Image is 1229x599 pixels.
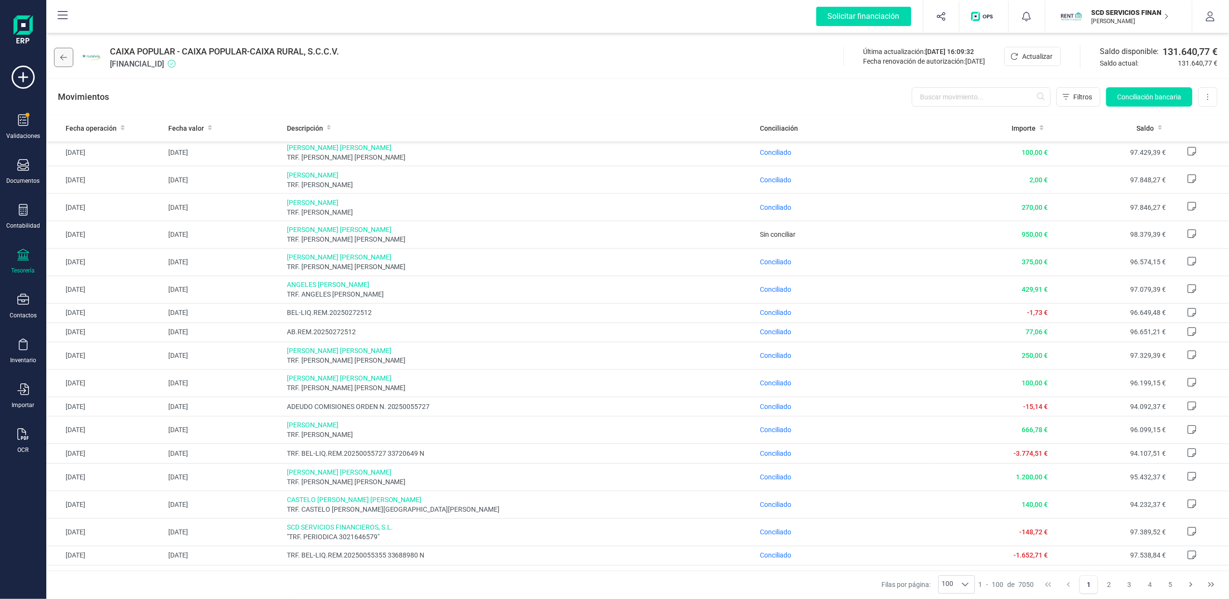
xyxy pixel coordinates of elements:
span: Conciliado [760,328,791,336]
span: Conciliado [760,426,791,434]
span: 950,00 € [1022,231,1048,239]
span: -148,72 € [1019,529,1048,536]
td: [DATE] [164,546,283,565]
td: [DATE] [164,565,283,593]
span: [FINANCIAL_ID] [110,58,339,70]
td: [DATE] [164,138,283,166]
span: [DATE] 16:09:32 [925,48,974,55]
span: [PERSON_NAME] [PERSON_NAME] [287,143,752,152]
span: TRF. [PERSON_NAME] [287,207,752,217]
td: 97.329,39 € [1052,342,1170,370]
span: [PERSON_NAME] [PERSON_NAME] [287,468,752,477]
span: Conciliado [760,380,791,387]
button: Actualizar [1004,47,1061,66]
span: 77,06 € [1026,328,1048,336]
img: SC [1061,6,1082,27]
span: [PERSON_NAME] [PERSON_NAME] [287,346,752,356]
div: Importar [12,401,35,409]
p: [PERSON_NAME] [1092,17,1169,25]
span: 100,00 € [1022,380,1048,387]
span: BEL-LIQ.REM.20250272512 [287,308,752,318]
span: Conciliación bancaria [1117,92,1181,102]
span: 100 [939,576,956,593]
span: Conciliado [760,176,791,184]
p: SCD SERVICIOS FINANCIEROS SL [1092,8,1169,17]
button: Page 3 [1121,575,1139,594]
td: [DATE] [164,463,283,491]
td: [DATE] [46,303,164,323]
td: [DATE] [46,518,164,546]
button: First Page [1039,575,1057,594]
div: Última actualización: [863,47,985,56]
td: [DATE] [46,342,164,370]
span: 7050 [1019,580,1034,589]
div: Inventario [10,356,36,364]
div: Contabilidad [6,222,40,230]
td: [DATE] [164,166,283,193]
td: [DATE] [164,370,283,397]
span: 666,78 € [1022,426,1048,434]
td: [DATE] [164,323,283,342]
input: Buscar movimiento... [912,87,1051,107]
span: Conciliado [760,204,791,211]
span: Conciliado [760,286,791,294]
td: [DATE] [46,463,164,491]
td: [DATE] [46,444,164,463]
td: [DATE] [164,248,283,276]
td: [DATE] [164,518,283,546]
td: [DATE] [46,248,164,276]
td: [DATE] [46,221,164,248]
button: Filtros [1056,87,1100,107]
button: Page 5 [1161,575,1179,594]
div: Fecha renovación de autorización: [863,56,985,66]
span: Actualizar [1022,52,1053,61]
td: [DATE] [46,546,164,565]
button: Page 1 [1080,575,1098,594]
span: 131.640,77 € [1162,45,1217,58]
span: CASTELO [PERSON_NAME] [PERSON_NAME] [287,495,752,505]
div: Validaciones [6,132,40,140]
span: de [1008,580,1015,589]
span: Descripción [287,123,323,133]
span: Conciliado [760,552,791,559]
span: -1.652,71 € [1013,552,1048,559]
div: Solicitar financiación [816,7,911,26]
span: [PERSON_NAME] [PERSON_NAME] [287,374,752,383]
span: Conciliado [760,309,791,317]
td: 96.199,15 € [1052,370,1170,397]
td: [DATE] [164,417,283,444]
td: [DATE] [164,342,283,370]
td: [DATE] [46,417,164,444]
span: 100 [992,580,1004,589]
span: Conciliado [760,259,791,266]
span: [PERSON_NAME] [PERSON_NAME] [287,570,752,579]
button: Last Page [1202,575,1220,594]
td: 97.538,84 € [1052,546,1170,565]
td: [DATE] [46,138,164,166]
td: [DATE] [46,166,164,193]
span: ANGELES [PERSON_NAME] [287,280,752,290]
span: Fecha valor [168,123,204,133]
span: Conciliado [760,450,791,458]
span: Conciliado [760,403,791,411]
span: 250,00 € [1022,352,1048,360]
td: 94.107,51 € [1052,444,1170,463]
span: [PERSON_NAME] [PERSON_NAME] [287,253,752,262]
span: Sin conciliar [760,231,796,239]
td: [DATE] [46,323,164,342]
td: 96.651,21 € [1052,323,1170,342]
td: [DATE] [164,221,283,248]
span: -15,14 € [1023,403,1048,411]
td: [DATE] [164,193,283,221]
div: Documentos [7,177,40,185]
span: Saldo actual: [1100,58,1174,68]
td: 97.389,52 € [1052,518,1170,546]
td: 97.882,02 € [1052,565,1170,593]
span: [PERSON_NAME] [287,170,752,180]
span: 100,00 € [1022,149,1048,156]
span: [DATE] [965,57,985,65]
span: AB.REM.20250272512 [287,327,752,337]
div: Filas por página: [881,575,975,594]
button: Logo de OPS [965,1,1002,32]
td: 97.846,27 € [1052,193,1170,221]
